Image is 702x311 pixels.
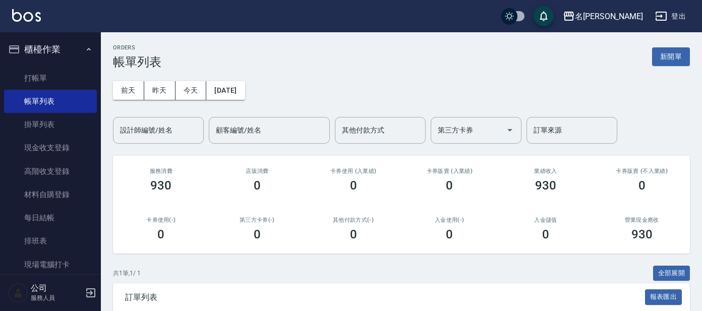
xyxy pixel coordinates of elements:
h3: 0 [542,227,549,241]
a: 高階收支登錄 [4,160,97,183]
button: 櫃檯作業 [4,36,97,63]
h3: 0 [254,178,261,193]
h3: 0 [446,227,453,241]
button: 名[PERSON_NAME] [559,6,647,27]
p: 共 1 筆, 1 / 1 [113,269,141,278]
h2: 卡券使用(-) [125,217,197,223]
h2: 入金使用(-) [414,217,486,223]
a: 新開單 [652,51,690,61]
h2: 卡券使用 (入業績) [317,168,389,174]
img: Person [8,283,28,303]
h2: 卡券販賣 (不入業績) [606,168,678,174]
a: 現金收支登錄 [4,136,97,159]
h3: 930 [150,178,171,193]
button: 今天 [175,81,207,100]
button: 昨天 [144,81,175,100]
a: 現場電腦打卡 [4,253,97,276]
button: 新開單 [652,47,690,66]
h2: 營業現金應收 [606,217,678,223]
h3: 930 [535,178,556,193]
button: 全部展開 [653,266,690,281]
h2: 卡券販賣 (入業績) [414,168,486,174]
div: 名[PERSON_NAME] [575,10,643,23]
h3: 0 [350,178,357,193]
a: 打帳單 [4,67,97,90]
h3: 0 [446,178,453,193]
button: Open [502,122,518,138]
a: 報表匯出 [645,292,682,301]
h3: 帳單列表 [113,55,161,69]
h3: 930 [631,227,653,241]
h3: 0 [638,178,646,193]
h2: 店販消費 [221,168,294,174]
h3: 0 [157,227,164,241]
button: 報表匯出 [645,289,682,305]
h2: 業績收入 [510,168,582,174]
h5: 公司 [31,283,82,293]
img: Logo [12,9,41,22]
button: [DATE] [206,81,245,100]
h2: ORDERS [113,44,161,51]
h2: 其他付款方式(-) [317,217,389,223]
h2: 第三方卡券(-) [221,217,294,223]
a: 每日結帳 [4,206,97,229]
button: 前天 [113,81,144,100]
span: 訂單列表 [125,292,645,302]
a: 掛單列表 [4,113,97,136]
h3: 0 [350,227,357,241]
h3: 0 [254,227,261,241]
a: 排班表 [4,229,97,253]
a: 材料自購登錄 [4,183,97,206]
p: 服務人員 [31,293,82,302]
h2: 入金儲值 [510,217,582,223]
button: 登出 [651,7,690,26]
button: save [534,6,554,26]
a: 帳單列表 [4,90,97,113]
h3: 服務消費 [125,168,197,174]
